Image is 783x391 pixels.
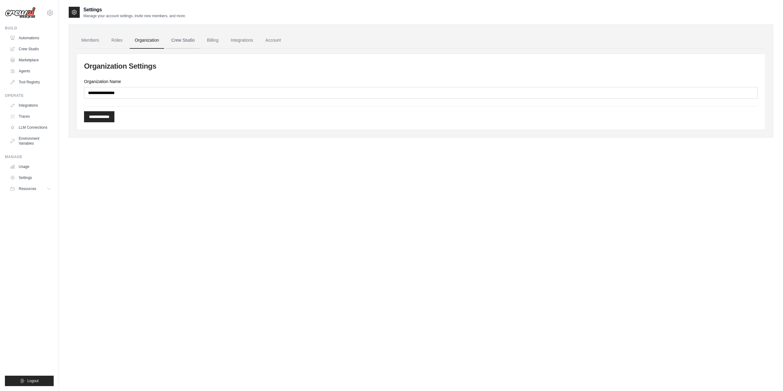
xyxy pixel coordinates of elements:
span: Logout [27,378,39,383]
p: Manage your account settings, invite new members, and more. [83,13,186,18]
h2: Organization Settings [84,61,758,71]
div: Operate [5,93,54,98]
a: Billing [202,32,223,49]
div: Build [5,26,54,31]
a: Marketplace [7,55,54,65]
a: Crew Studio [7,44,54,54]
div: Manage [5,154,54,159]
span: Resources [19,186,36,191]
a: Integrations [7,101,54,110]
a: Automations [7,33,54,43]
a: LLM Connections [7,123,54,132]
label: Organization Name [84,78,758,85]
a: Usage [7,162,54,172]
a: Account [260,32,286,49]
button: Resources [7,184,54,194]
a: Members [76,32,104,49]
a: Integrations [226,32,258,49]
a: Agents [7,66,54,76]
a: Tool Registry [7,77,54,87]
img: Logo [5,7,36,19]
a: Environment Variables [7,134,54,148]
a: Crew Studio [167,32,200,49]
a: Roles [106,32,127,49]
a: Organization [130,32,164,49]
a: Settings [7,173,54,183]
button: Logout [5,376,54,386]
a: Traces [7,112,54,121]
h2: Settings [83,6,186,13]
